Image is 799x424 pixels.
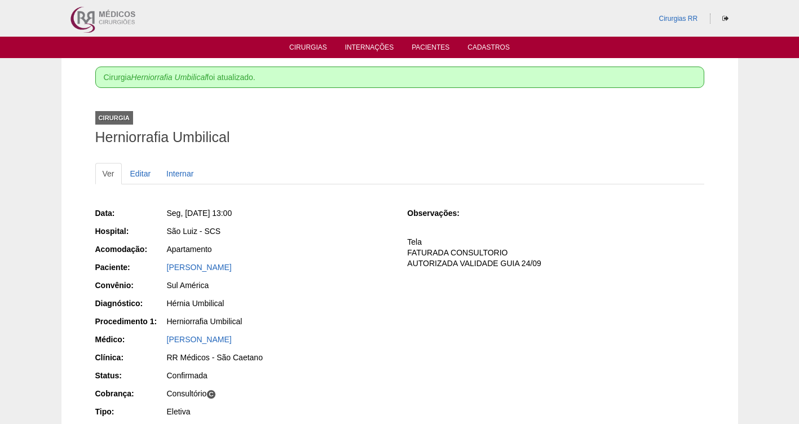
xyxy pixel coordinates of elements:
[95,207,166,219] div: Data:
[167,406,392,417] div: Eletiva
[167,209,232,218] span: Seg, [DATE] 13:00
[95,244,166,255] div: Acomodação:
[95,316,166,327] div: Procedimento 1:
[167,335,232,344] a: [PERSON_NAME]
[159,163,201,184] a: Internar
[206,390,216,399] span: C
[407,237,704,269] p: Tela FATURADA CONSULTORIO AUTORIZADA VALIDADE GUIA 24/09
[95,262,166,273] div: Paciente:
[95,298,166,309] div: Diagnóstico:
[95,280,166,291] div: Convênio:
[167,263,232,272] a: [PERSON_NAME]
[95,352,166,363] div: Clínica:
[95,226,166,237] div: Hospital:
[722,15,729,22] i: Sair
[167,244,392,255] div: Apartamento
[95,370,166,381] div: Status:
[167,226,392,237] div: São Luiz - SCS
[95,163,122,184] a: Ver
[167,388,392,399] div: Consultório
[407,207,478,219] div: Observações:
[345,43,394,55] a: Internações
[95,406,166,417] div: Tipo:
[412,43,449,55] a: Pacientes
[95,130,704,144] h1: Herniorrafia Umbilical
[95,388,166,399] div: Cobrança:
[289,43,327,55] a: Cirurgias
[167,316,392,327] div: Herniorrafia Umbilical
[131,73,207,82] em: Herniorrafia Umbilical
[659,15,698,23] a: Cirurgias RR
[167,280,392,291] div: Sul América
[167,298,392,309] div: Hérnia Umbilical
[467,43,510,55] a: Cadastros
[167,352,392,363] div: RR Médicos - São Caetano
[167,370,392,381] div: Confirmada
[95,67,704,88] div: Cirurgia foi atualizado.
[123,163,158,184] a: Editar
[95,111,133,125] div: Cirurgia
[95,334,166,345] div: Médico:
